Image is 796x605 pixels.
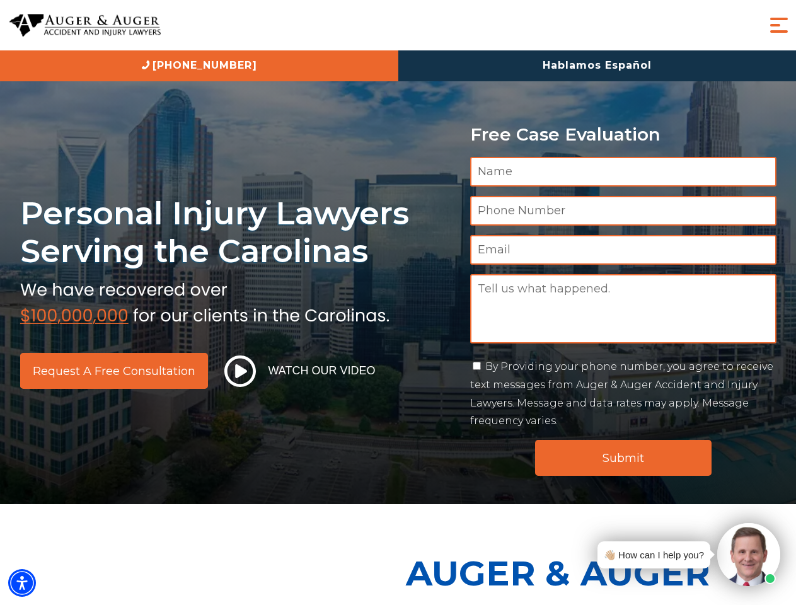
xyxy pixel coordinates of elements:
[470,157,776,187] input: Name
[20,353,208,389] a: Request a Free Consultation
[406,542,789,604] p: Auger & Auger
[470,235,776,265] input: Email
[8,569,36,597] div: Accessibility Menu
[470,360,773,427] label: By Providing your phone number, you agree to receive text messages from Auger & Auger Accident an...
[470,196,776,226] input: Phone Number
[470,125,776,144] p: Free Case Evaluation
[717,523,780,586] img: Intaker widget Avatar
[604,546,704,563] div: 👋🏼 How can I help you?
[766,13,792,38] button: Menu
[20,277,389,325] img: sub text
[20,194,455,270] h1: Personal Injury Lawyers Serving the Carolinas
[535,440,712,476] input: Submit
[33,366,195,377] span: Request a Free Consultation
[221,355,379,388] button: Watch Our Video
[9,14,161,37] img: Auger & Auger Accident and Injury Lawyers Logo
